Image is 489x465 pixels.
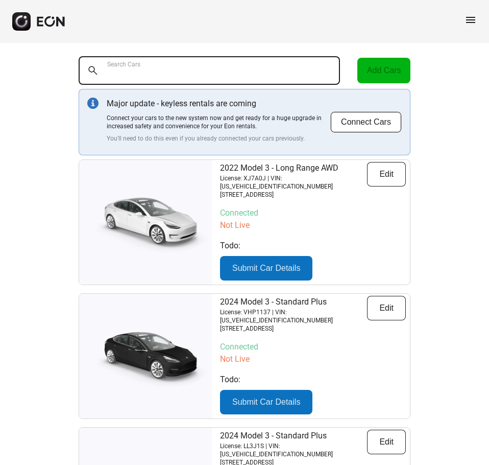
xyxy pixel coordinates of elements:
p: You'll need to do this even if you already connected your cars previously. [107,134,330,143]
img: info [87,98,99,109]
p: 2022 Model 3 - Long Range AWD [220,162,367,174]
p: License: XJ7A0J | VIN: [US_VEHICLE_IDENTIFICATION_NUMBER] [220,174,367,191]
p: License: LL3J1S | VIN: [US_VEHICLE_IDENTIFICATION_NUMBER] [220,442,367,458]
button: Submit Car Details [220,390,312,414]
p: Connected [220,207,406,219]
span: menu [464,14,477,26]
button: Edit [367,162,406,187]
img: car [79,189,212,255]
p: Major update - keyless rentals are coming [107,98,330,110]
p: 2024 Model 3 - Standard Plus [220,296,367,308]
button: Edit [367,296,406,320]
label: Search Cars [107,60,140,68]
img: car [79,323,212,389]
p: [STREET_ADDRESS] [220,191,367,199]
button: Edit [367,430,406,454]
button: Connect Cars [330,111,402,133]
p: Connected [220,341,406,353]
p: License: VHP1137 | VIN: [US_VEHICLE_IDENTIFICATION_NUMBER] [220,308,367,324]
p: Todo: [220,240,406,252]
p: 2024 Model 3 - Standard Plus [220,430,367,442]
p: Todo: [220,374,406,386]
p: Not Live [220,219,406,231]
p: Not Live [220,353,406,365]
p: Connect your cars to the new system now and get ready for a huge upgrade in increased safety and ... [107,114,330,130]
button: Submit Car Details [220,256,312,281]
p: [STREET_ADDRESS] [220,324,367,333]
